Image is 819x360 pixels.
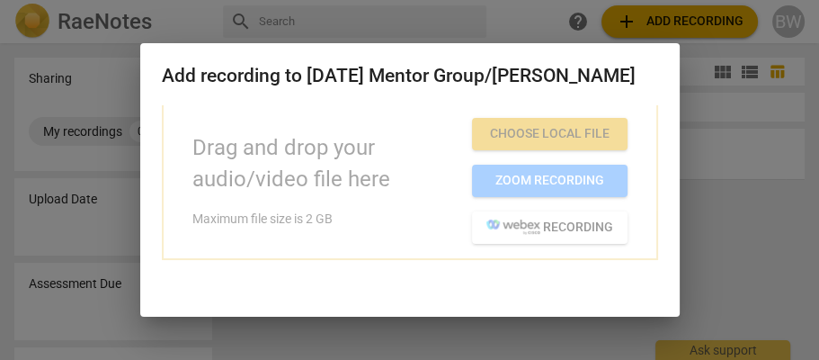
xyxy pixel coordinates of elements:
p: Drag and drop your audio/video file here [192,132,458,195]
button: Zoom recording [472,165,628,197]
button: Choose local file [472,118,628,150]
span: Zoom recording [486,172,613,190]
span: recording [486,219,613,237]
h2: Add recording to [DATE] Mentor Group/[PERSON_NAME] [162,65,658,87]
p: Maximum file size is 2 GB [192,210,458,229]
span: Choose local file [486,125,613,143]
button: recording [472,211,628,244]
